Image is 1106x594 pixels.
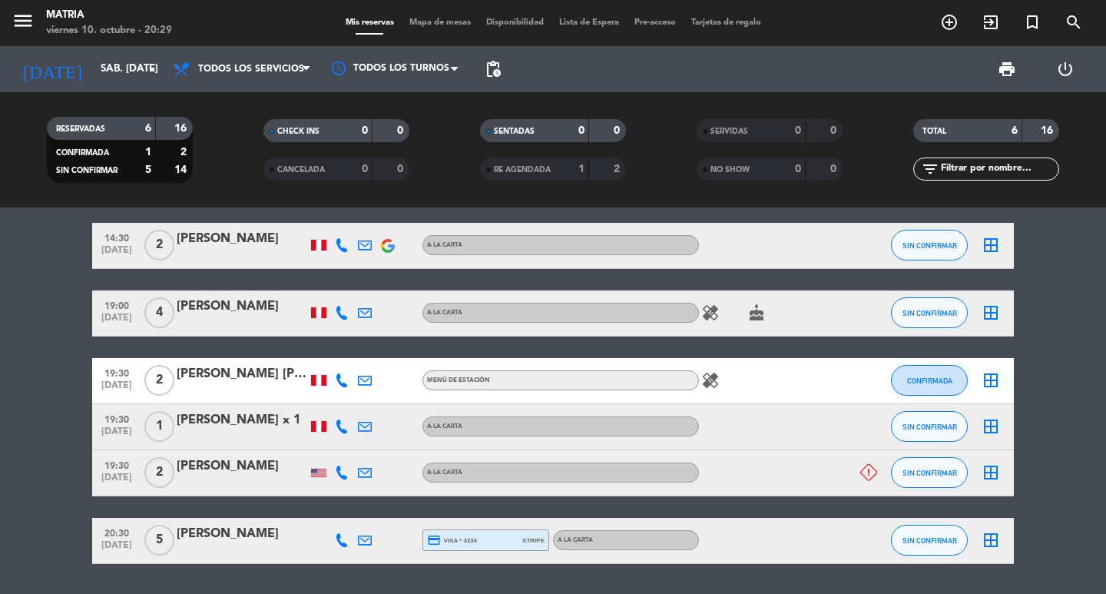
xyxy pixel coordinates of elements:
[56,167,118,174] span: SIN CONFIRMAR
[98,426,136,444] span: [DATE]
[998,60,1016,78] span: print
[1041,125,1056,136] strong: 16
[747,304,766,322] i: cake
[982,463,1000,482] i: border_all
[177,229,307,249] div: [PERSON_NAME]
[46,23,172,38] div: viernes 10. octubre - 20:29
[982,531,1000,549] i: border_all
[891,230,968,260] button: SIN CONFIRMAR
[397,125,406,136] strong: 0
[982,417,1000,436] i: border_all
[558,537,593,543] span: A la Carta
[1023,13,1041,32] i: turned_in_not
[1036,46,1094,92] div: LOG OUT
[891,411,968,442] button: SIN CONFIRMAR
[402,18,478,27] span: Mapa de mesas
[144,297,174,328] span: 4
[478,18,551,27] span: Disponibilidad
[397,164,406,174] strong: 0
[982,304,1000,322] i: border_all
[701,371,720,390] i: healing
[484,60,502,78] span: pending_actions
[145,164,151,175] strong: 5
[12,52,93,86] i: [DATE]
[177,364,307,384] div: [PERSON_NAME] [PERSON_NAME]
[710,128,748,135] span: SERVIDAS
[362,125,368,136] strong: 0
[614,164,623,174] strong: 2
[494,166,551,174] span: RE AGENDADA
[98,456,136,473] span: 19:30
[1056,60,1075,78] i: power_settings_new
[427,470,462,476] span: A la Carta
[98,245,136,263] span: [DATE]
[198,64,304,75] span: Todos los servicios
[174,164,190,175] strong: 14
[684,18,769,27] span: Tarjetas de regalo
[143,60,161,78] i: arrow_drop_down
[427,533,477,547] span: visa * 3236
[427,533,441,547] i: credit_card
[795,164,801,174] strong: 0
[614,125,623,136] strong: 0
[56,149,109,157] span: CONFIRMADA
[46,8,172,23] div: MATRIA
[830,164,839,174] strong: 0
[627,18,684,27] span: Pre-acceso
[177,456,307,476] div: [PERSON_NAME]
[145,147,151,158] strong: 1
[427,377,490,383] span: Menú de estación
[891,525,968,556] button: SIN CONFIRMAR
[12,9,35,38] button: menu
[98,296,136,314] span: 19:00
[98,363,136,381] span: 19:30
[982,13,1000,32] i: exit_to_app
[1012,125,1018,136] strong: 6
[144,230,174,260] span: 2
[830,125,839,136] strong: 0
[427,310,462,316] span: A la Carta
[701,304,720,322] i: healing
[144,457,174,488] span: 2
[795,125,801,136] strong: 0
[907,377,952,385] span: CONFIRMADA
[921,160,939,178] i: filter_list
[98,313,136,330] span: [DATE]
[362,164,368,174] strong: 0
[98,473,136,490] span: [DATE]
[902,309,957,317] span: SIN CONFIRMAR
[277,166,325,174] span: CANCELADA
[98,410,136,427] span: 19:30
[940,13,959,32] i: add_circle_outline
[174,123,190,134] strong: 16
[144,365,174,396] span: 2
[381,239,395,253] img: google-logo.png
[145,123,151,134] strong: 6
[578,125,584,136] strong: 0
[982,371,1000,390] i: border_all
[277,128,320,135] span: CHECK INS
[98,540,136,558] span: [DATE]
[578,164,584,174] strong: 1
[551,18,627,27] span: Lista de Espera
[144,525,174,556] span: 5
[1065,13,1083,32] i: search
[982,236,1000,254] i: border_all
[522,536,545,546] span: stripe
[891,457,968,488] button: SIN CONFIRMAR
[902,241,957,250] span: SIN CONFIRMAR
[902,469,957,477] span: SIN CONFIRMAR
[710,166,750,174] span: NO SHOW
[891,365,968,396] button: CONFIRMADA
[12,9,35,32] i: menu
[427,423,462,430] span: A la Carta
[494,128,535,135] span: SENTADAS
[902,423,957,431] span: SIN CONFIRMAR
[891,297,968,328] button: SIN CONFIRMAR
[922,128,946,135] span: TOTAL
[338,18,402,27] span: Mis reservas
[98,523,136,541] span: 20:30
[177,297,307,317] div: [PERSON_NAME]
[98,228,136,246] span: 14:30
[177,524,307,544] div: [PERSON_NAME]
